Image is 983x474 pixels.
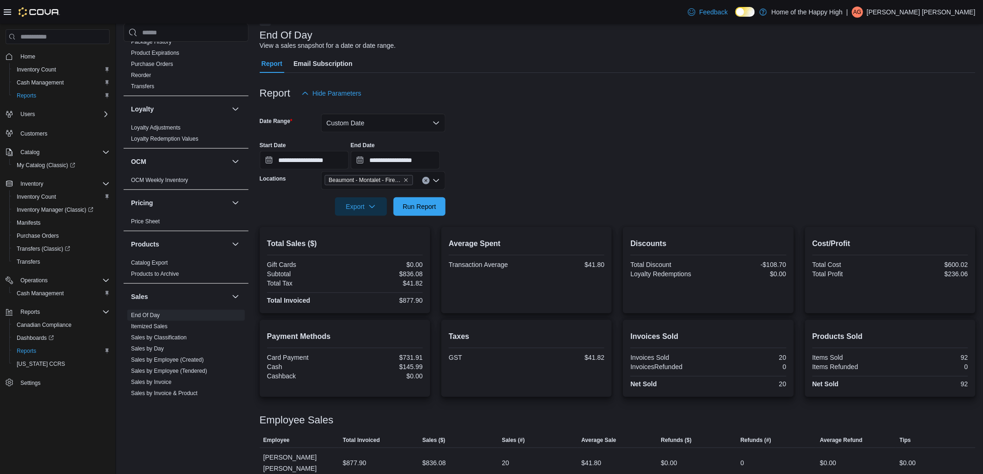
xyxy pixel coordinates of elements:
div: $0.00 [347,261,423,268]
button: Pricing [230,197,241,208]
span: Inventory [17,178,110,189]
div: $0.00 [900,457,916,468]
nav: Complex example [6,46,110,414]
div: -$108.70 [710,261,786,268]
h3: Loyalty [131,104,154,114]
button: Catalog [2,146,113,159]
a: Manifests [13,217,44,228]
h3: Pricing [131,198,153,208]
div: $0.00 [347,372,423,380]
button: Inventory Count [9,63,113,76]
button: Purchase Orders [9,229,113,242]
a: Itemized Sales [131,323,168,330]
span: Package History [131,38,171,45]
div: InvoicesRefunded [630,363,707,370]
span: Dashboards [13,332,110,344]
a: Purchase Orders [13,230,63,241]
label: End Date [351,142,375,149]
h3: End Of Day [260,30,313,41]
button: Remove Beaumont - Montalet - Fire & Flower from selection in this group [403,177,409,183]
h2: Total Sales ($) [267,238,423,249]
button: Reports [2,305,113,318]
a: Reorder [131,72,151,78]
span: Sales by Employee (Created) [131,356,204,364]
button: Pricing [131,198,228,208]
span: Transfers [17,258,40,266]
span: Manifests [13,217,110,228]
span: Reports [13,345,110,357]
a: Inventory Count [13,64,60,75]
div: $0.00 [820,457,836,468]
a: Products to Archive [131,271,179,277]
div: 92 [892,354,968,361]
div: Total Discount [630,261,707,268]
a: Home [17,51,39,62]
span: Product Expirations [131,49,179,57]
button: Operations [2,274,113,287]
a: Inventory Manager (Classic) [13,204,97,215]
span: Catalog Export [131,259,168,266]
div: Sales [124,310,249,469]
div: $41.82 [347,279,423,287]
h3: OCM [131,157,146,166]
div: Pricing [124,216,249,231]
button: Sales [131,292,228,301]
button: Loyalty [230,104,241,115]
a: Sales by Classification [131,334,187,341]
span: Sales by Invoice [131,378,171,386]
span: Catalog [17,147,110,158]
span: Loyalty Redemption Values [131,135,198,143]
span: Sales by Employee (Tendered) [131,367,207,375]
div: $877.90 [343,457,367,468]
button: Settings [2,376,113,390]
button: Reports [9,344,113,357]
a: Inventory Manager (Classic) [9,203,113,216]
h2: Payment Methods [267,331,423,342]
span: Reports [13,90,110,101]
button: Inventory [17,178,47,189]
span: My Catalog (Classic) [17,162,75,169]
button: Transfers [9,255,113,268]
strong: Total Invoiced [267,297,310,304]
button: Catalog [17,147,43,158]
span: Reports [17,347,36,355]
span: Inventory Count [13,64,110,75]
button: Canadian Compliance [9,318,113,331]
span: Report [262,54,282,73]
button: Reports [17,306,44,318]
button: Users [2,108,113,121]
span: Hide Parameters [313,89,361,98]
span: Users [17,109,110,120]
a: OCM Weekly Inventory [131,177,188,183]
span: Run Report [403,202,436,211]
a: Transfers (Classic) [13,243,74,254]
a: Canadian Compliance [13,319,75,331]
span: Settings [20,379,40,387]
span: Inventory Manager (Classic) [13,204,110,215]
a: End Of Day [131,312,160,318]
p: [PERSON_NAME] [PERSON_NAME] [867,6,976,18]
span: Beaumont - Montalet - Fire & Flower [325,175,413,185]
h2: Taxes [449,331,604,342]
h3: Report [260,88,290,99]
label: Date Range [260,117,293,125]
a: Transfers [131,83,154,90]
div: $41.80 [529,261,605,268]
span: Inventory Count [13,191,110,202]
span: Refunds ($) [661,436,692,444]
span: Sales ($) [422,436,445,444]
span: Transfers (Classic) [13,243,110,254]
a: Reports [13,345,40,357]
a: Sales by Employee (Tendered) [131,368,207,374]
div: Total Profit [813,270,889,278]
span: Sales by Invoice & Product [131,390,197,397]
a: Transfers [13,256,44,267]
a: Price Sheet [131,218,160,225]
span: Average Refund [820,436,863,444]
div: $41.82 [529,354,605,361]
span: Cash Management [17,290,64,297]
span: Loyalty Adjustments [131,124,181,131]
div: Total Cost [813,261,889,268]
